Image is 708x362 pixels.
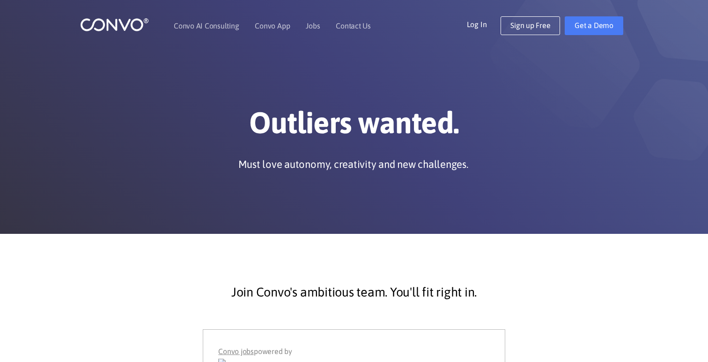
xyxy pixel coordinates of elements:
p: Must love autonomy, creativity and new challenges. [238,157,468,171]
a: Jobs [306,22,320,29]
a: Sign up Free [501,16,560,35]
a: Convo App [255,22,290,29]
p: Join Convo's ambitious team. You'll fit right in. [101,281,607,304]
a: Log In [467,16,501,31]
a: Get a Demo [565,16,623,35]
a: Convo AI Consulting [174,22,239,29]
img: logo_1.png [80,17,149,32]
a: Contact Us [336,22,371,29]
a: Convo jobs [218,345,254,359]
h1: Outliers wanted. [94,105,614,148]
